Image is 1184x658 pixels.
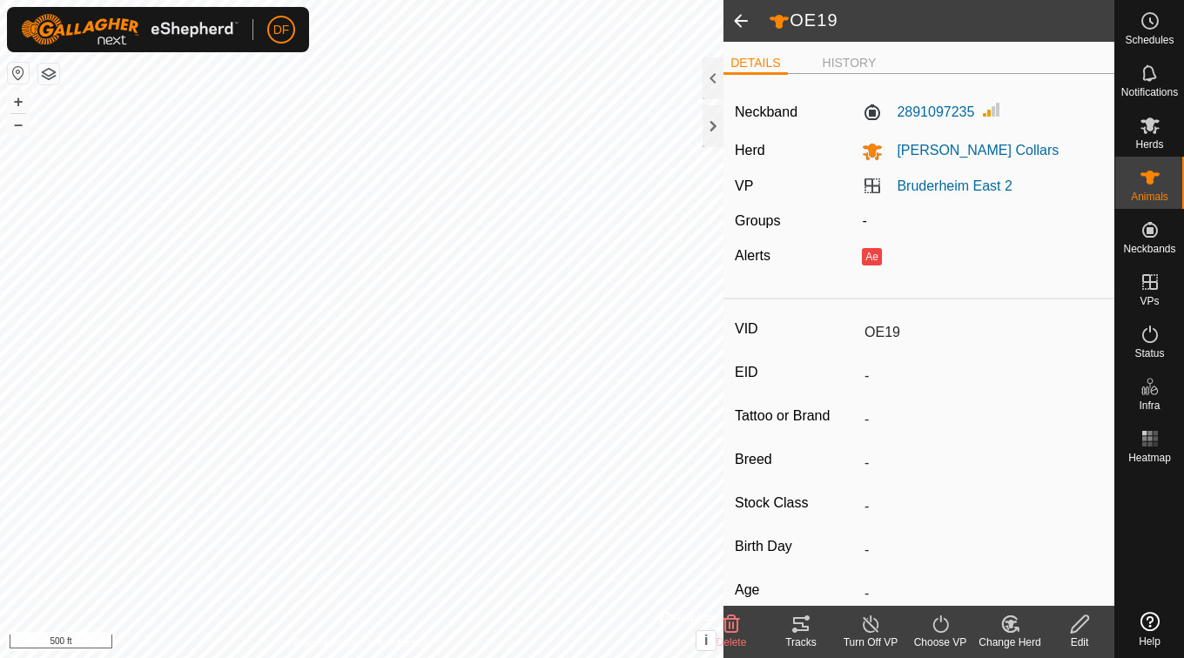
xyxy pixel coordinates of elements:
span: Schedules [1125,35,1174,45]
div: Edit [1045,634,1114,650]
label: Tattoo or Brand [735,405,858,427]
a: Contact Us [379,635,430,651]
label: Groups [735,213,780,228]
span: Infra [1139,400,1160,411]
button: Reset Map [8,63,29,84]
label: Birth Day [735,535,858,558]
span: VPs [1140,296,1159,306]
a: Privacy Policy [293,635,359,651]
label: Age [735,579,858,601]
span: Neckbands [1123,244,1175,254]
a: Help [1115,605,1184,654]
span: Status [1134,348,1164,359]
span: Heatmap [1128,453,1171,463]
label: Herd [735,143,765,158]
label: 2891097235 [862,102,974,123]
div: Change Herd [975,634,1045,650]
span: Help [1139,636,1160,647]
span: Animals [1131,191,1168,202]
li: DETAILS [723,54,787,75]
label: Stock Class [735,492,858,514]
div: Choose VP [905,634,975,650]
span: Herds [1135,139,1163,150]
div: - [855,211,1110,232]
span: Delete [716,636,747,648]
label: Neckband [735,102,797,123]
button: + [8,91,29,112]
button: Map Layers [38,64,59,84]
span: Notifications [1121,87,1178,97]
div: Turn Off VP [836,634,905,650]
label: VID [735,318,858,340]
li: HISTORY [816,54,884,72]
label: VP [735,178,753,193]
h2: OE19 [769,10,1114,32]
img: Signal strength [981,99,1002,120]
span: DF [273,21,290,39]
button: i [696,631,716,650]
span: i [704,633,708,648]
span: [PERSON_NAME] Collars [883,143,1059,158]
button: – [8,114,29,135]
img: Gallagher Logo [21,14,239,45]
a: Bruderheim East 2 [897,178,1012,193]
button: Ae [862,248,881,265]
label: Breed [735,448,858,471]
div: Tracks [766,634,836,650]
label: EID [735,361,858,384]
label: Alerts [735,248,770,263]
